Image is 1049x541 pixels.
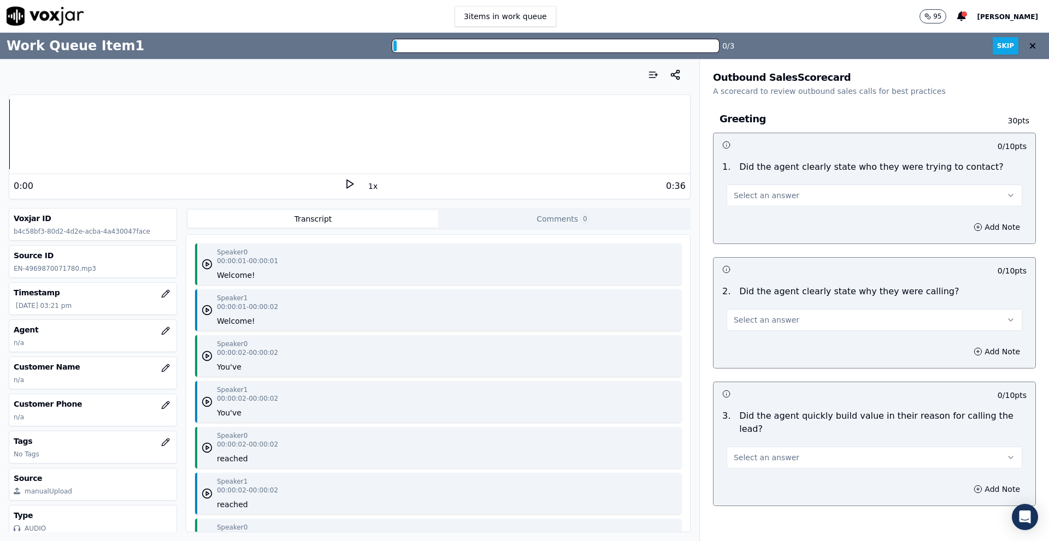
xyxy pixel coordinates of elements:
h3: Tags [14,436,172,447]
p: 0 / 10 pts [998,265,1027,276]
span: 0 [580,214,590,224]
div: 0:00 [14,180,33,193]
button: Skip [993,37,1018,55]
p: 00:00:01 - 00:00:02 [217,302,278,311]
h3: Customer Phone [14,399,172,409]
h3: Type [14,510,172,521]
p: Speaker 0 [217,340,247,348]
p: 00:00:02 - 00:00:02 [217,440,278,449]
p: 0 / 10 pts [998,141,1027,152]
button: Welcome! [217,316,255,326]
button: reached [217,499,248,510]
button: You've [217,407,241,418]
div: AUDIO [25,524,46,533]
h3: Source ID [14,250,172,261]
p: Speaker 1 [217,477,247,486]
p: b4c58bf3-80d2-4d2e-acba-4a430047face [14,227,172,236]
h3: Voxjar ID [14,213,172,224]
div: 0:36 [666,180,686,193]
p: EN-4969870071780.mp3 [14,264,172,273]
p: [DATE] 03:21 pm [16,301,172,310]
div: 0 / 3 [722,40,735,51]
p: 00:00:02 - 00:00:02 [217,486,278,495]
div: Open Intercom Messenger [1012,504,1038,530]
span: Select an answer [734,452,799,463]
p: 0 / 10 pts [998,390,1027,401]
h1: Work Queue Item 1 [7,37,144,55]
button: reached [217,453,248,464]
p: 00:00:01 - 00:00:01 [217,257,278,265]
span: Select an answer [734,190,799,201]
button: 3items in work queue [455,6,556,27]
p: n/a [14,338,172,347]
span: [PERSON_NAME] [977,13,1038,21]
button: Add Note [967,219,1027,235]
p: Speaker 0 [217,431,247,440]
p: Speaker 1 [217,294,247,302]
button: 1x [366,179,380,194]
button: [PERSON_NAME] [977,10,1049,23]
h3: Greeting [720,112,978,126]
p: Speaker 0 [217,248,247,257]
h3: Outbound Sales Scorecard [713,73,851,82]
p: 1 . [718,160,735,174]
button: Transcript [188,210,438,228]
p: Speaker 1 [217,385,247,394]
p: n/a [14,413,172,421]
button: 95 [920,9,946,23]
button: Welcome! [217,270,255,281]
p: No Tags [14,450,172,459]
button: 95 [920,9,957,23]
h3: Agent [14,324,172,335]
p: 30 pts [977,115,1029,126]
p: 00:00:02 - 00:00:02 [217,348,278,357]
p: 3 . [718,409,735,436]
button: Add Note [967,344,1027,359]
h3: Customer Name [14,361,172,372]
p: n/a [14,376,172,384]
p: 2 . [718,285,735,298]
button: You've [217,361,241,372]
button: Add Note [967,481,1027,497]
button: Comments [438,210,688,228]
p: 95 [933,12,941,21]
p: 00:00:02 - 00:00:02 [217,394,278,403]
h3: Timestamp [14,287,172,298]
p: Did the agent clearly state who they were trying to contact? [739,160,1003,174]
p: Did the agent quickly build value in their reason for calling the lead? [739,409,1027,436]
h3: Source [14,473,172,484]
p: Speaker 0 [217,523,247,532]
p: Did the agent clearly state why they were calling? [739,285,959,298]
div: manualUpload [25,487,72,496]
img: voxjar logo [7,7,84,26]
span: Select an answer [734,314,799,325]
p: A scorecard to review outbound sales calls for best practices [713,86,1036,97]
